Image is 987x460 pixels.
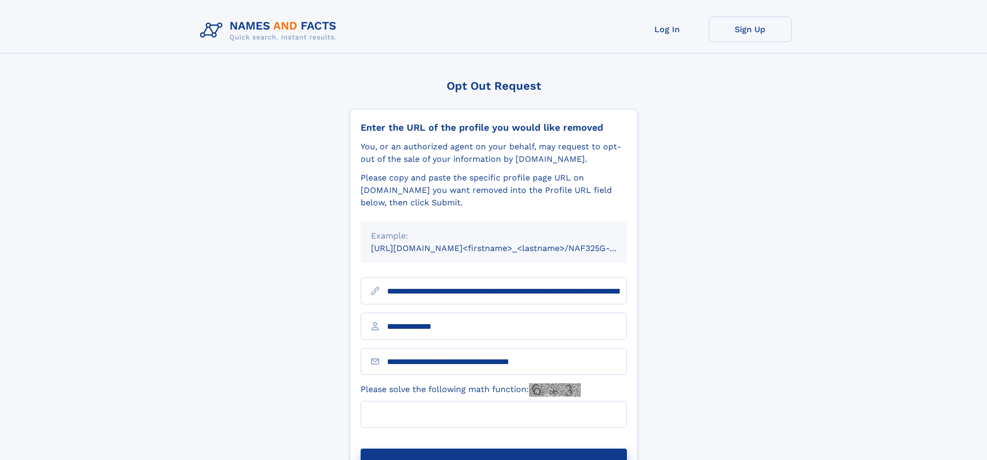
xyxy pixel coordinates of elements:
[196,17,345,45] img: Logo Names and Facts
[371,243,647,253] small: [URL][DOMAIN_NAME]<firstname>_<lastname>/NAF325G-xxxxxxxx
[350,79,638,92] div: Opt Out Request
[361,141,627,165] div: You, or an authorized agent on your behalf, may request to opt-out of the sale of your informatio...
[626,17,709,42] a: Log In
[709,17,792,42] a: Sign Up
[361,383,581,397] label: Please solve the following math function:
[361,172,627,209] div: Please copy and paste the specific profile page URL on [DOMAIN_NAME] you want removed into the Pr...
[361,122,627,133] div: Enter the URL of the profile you would like removed
[371,230,617,242] div: Example:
